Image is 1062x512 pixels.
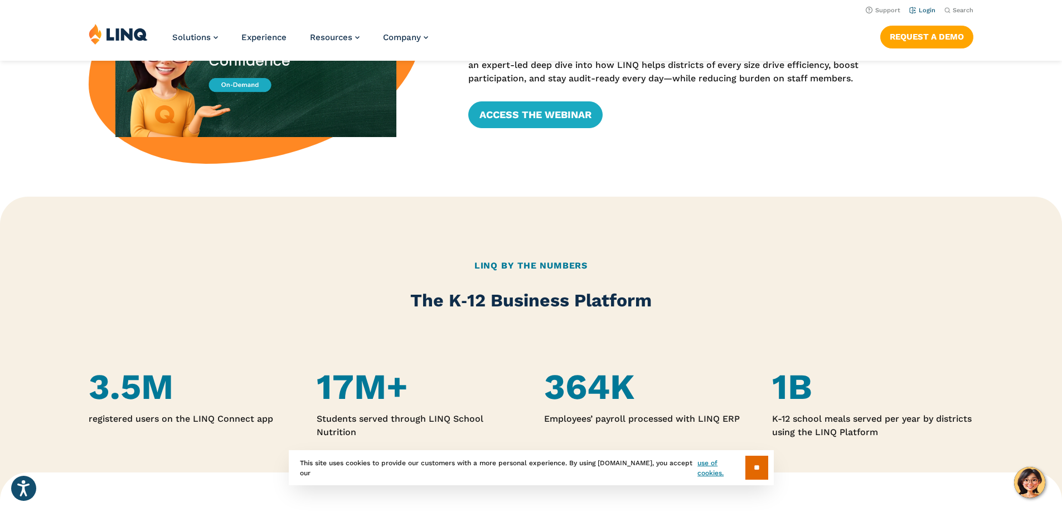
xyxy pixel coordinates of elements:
span: Company [383,32,421,42]
a: Request a Demo [880,26,973,48]
h2: The K‑12 Business Platform [89,288,973,313]
h2: LINQ By the Numbers [89,259,973,272]
div: This site uses cookies to provide our customers with a more personal experience. By using [DOMAIN... [289,450,774,485]
a: Access the Webinar [468,101,603,128]
span: Search [953,7,973,14]
span: Solutions [172,32,211,42]
a: Solutions [172,32,218,42]
h4: 3.5M [89,367,290,408]
p: registered users on the LINQ Connect app [89,412,290,426]
button: Open Search Bar [944,6,973,14]
p: K-12 school meals served per year by districts using the LINQ Platform [772,412,973,440]
a: Support [866,7,900,14]
a: Resources [310,32,360,42]
a: Experience [241,32,287,42]
nav: Primary Navigation [172,23,428,60]
p: Access our webinar “Master Class: Solving K-12 Nutrition’s Top 5 Obstacles With Confidence” for a... [468,45,898,86]
button: Hello, have a question? Let’s chat. [1014,467,1045,498]
a: use of cookies. [697,458,745,478]
p: Employees’ payroll processed with LINQ ERP [544,412,745,426]
h4: 364K [544,367,745,408]
span: Resources [310,32,352,42]
a: Login [909,7,935,14]
h4: 17M+ [317,367,518,408]
p: Students served through LINQ School Nutrition [317,412,518,440]
nav: Button Navigation [880,23,973,48]
img: LINQ | K‑12 Software [89,23,148,45]
a: Company [383,32,428,42]
h4: 1B [772,367,973,408]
